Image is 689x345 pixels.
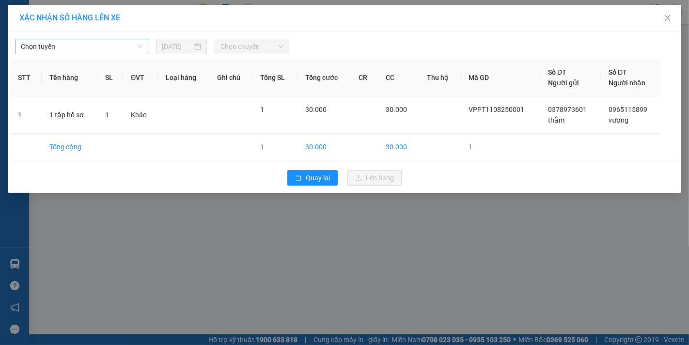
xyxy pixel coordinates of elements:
[42,59,97,96] th: Tên hàng
[260,106,264,113] span: 1
[81,46,133,58] li: (c) 2017
[123,59,157,96] th: ĐVT
[664,14,672,22] span: close
[378,59,419,96] th: CC
[10,59,42,96] th: STT
[305,106,327,113] span: 30.000
[378,134,419,160] td: 30.000
[469,106,524,113] span: VPPT1108250001
[306,172,330,183] span: Quay lại
[298,134,351,160] td: 30.000
[609,68,627,76] span: Số ĐT
[81,37,133,45] b: [DOMAIN_NAME]
[252,59,298,96] th: Tổng SL
[351,59,378,96] th: CR
[654,5,681,32] button: Close
[287,170,338,186] button: rollbackQuay lại
[295,174,302,182] span: rollback
[609,106,647,113] span: 0965115899
[298,59,351,96] th: Tổng cước
[386,106,407,113] span: 30.000
[97,59,124,96] th: SL
[461,134,540,160] td: 1
[548,106,587,113] span: 0378973601
[162,41,192,52] input: 11/08/2025
[105,12,128,35] img: logo.jpg
[461,59,540,96] th: Mã GD
[548,79,579,87] span: Người gửi
[105,111,109,119] span: 1
[548,68,566,76] span: Số ĐT
[609,116,628,124] span: vương
[10,96,42,134] td: 1
[209,59,252,96] th: Ghi chú
[252,134,298,160] td: 1
[220,39,283,54] span: Chọn chuyến
[19,13,120,22] span: XÁC NHẬN SỐ HÀNG LÊN XE
[548,116,564,124] span: thắm
[42,134,97,160] td: Tổng cộng
[123,96,157,134] td: Khác
[158,59,209,96] th: Loại hàng
[60,14,96,60] b: Gửi khách hàng
[12,63,55,108] b: [PERSON_NAME]
[21,39,142,54] span: Chọn tuyến
[347,170,402,186] button: uploadLên hàng
[609,79,645,87] span: Người nhận
[42,96,97,134] td: 1 tập hồ sơ
[419,59,461,96] th: Thu hộ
